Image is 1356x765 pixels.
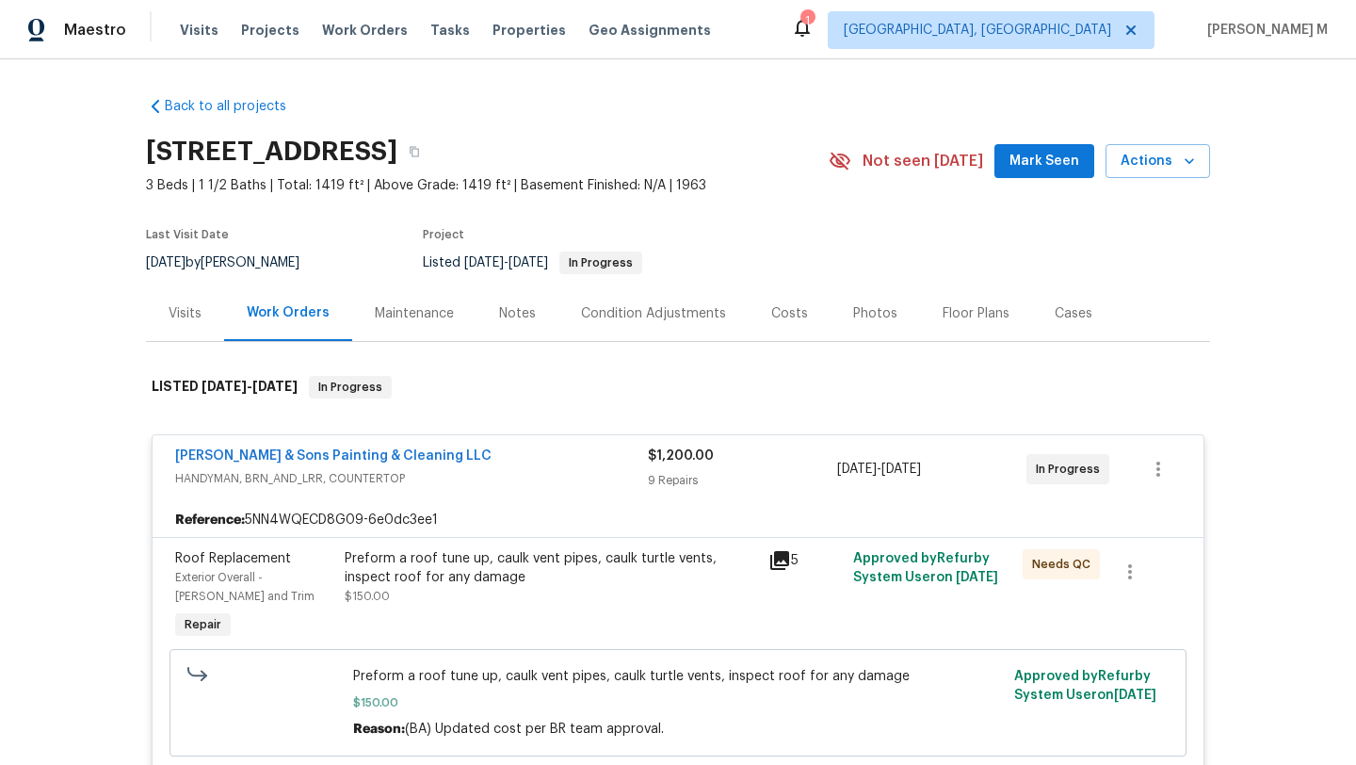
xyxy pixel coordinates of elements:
span: 3 Beds | 1 1/2 Baths | Total: 1419 ft² | Above Grade: 1419 ft² | Basement Finished: N/A | 1963 [146,176,829,195]
div: LISTED [DATE]-[DATE]In Progress [146,357,1210,417]
span: Preform a roof tune up, caulk vent pipes, caulk turtle vents, inspect roof for any damage [353,667,1004,686]
div: Costs [771,304,808,323]
span: Visits [180,21,218,40]
span: Needs QC [1032,555,1098,574]
div: Preform a roof tune up, caulk vent pipes, caulk turtle vents, inspect roof for any damage [345,549,757,587]
span: Maestro [64,21,126,40]
div: Visits [169,304,202,323]
div: by [PERSON_NAME] [146,252,322,274]
span: Approved by Refurby System User on [1014,670,1156,702]
b: Reference: [175,511,245,529]
span: In Progress [561,257,640,269]
div: Cases [1055,304,1092,323]
span: Reason: [353,723,405,736]
span: Approved by Refurby System User on [853,552,998,584]
div: Condition Adjustments [581,304,726,323]
div: Photos [853,304,897,323]
button: Mark Seen [994,144,1094,179]
h2: [STREET_ADDRESS] [146,142,397,161]
button: Actions [1106,144,1210,179]
span: - [202,380,298,393]
span: $1,200.00 [648,449,714,463]
span: [GEOGRAPHIC_DATA], [GEOGRAPHIC_DATA] [844,21,1111,40]
span: [DATE] [1114,689,1156,702]
span: Mark Seen [1009,150,1079,173]
span: Not seen [DATE] [863,152,983,171]
span: (BA) Updated cost per BR team approval. [405,723,664,736]
span: Listed [423,256,642,269]
span: Projects [241,21,299,40]
button: Copy Address [397,135,431,169]
span: $150.00 [353,693,1004,712]
span: [PERSON_NAME] M [1200,21,1328,40]
span: Actions [1121,150,1195,173]
span: HANDYMAN, BRN_AND_LRR, COUNTERTOP [175,469,648,488]
div: Floor Plans [943,304,1009,323]
span: - [464,256,548,269]
span: Tasks [430,24,470,37]
span: Roof Replacement [175,552,291,565]
span: [DATE] [146,256,186,269]
span: In Progress [1036,460,1107,479]
span: [DATE] [252,380,298,393]
a: Back to all projects [146,97,327,116]
span: Work Orders [322,21,408,40]
span: Repair [177,615,229,634]
div: 9 Repairs [648,471,837,490]
span: - [837,460,921,479]
span: [DATE] [956,571,998,584]
h6: LISTED [152,376,298,399]
span: In Progress [311,378,390,397]
span: Exterior Overall - [PERSON_NAME] and Trim [175,572,315,602]
span: Properties [492,21,566,40]
div: 5 [768,549,842,572]
span: [DATE] [881,463,921,476]
div: Maintenance [375,304,454,323]
span: [DATE] [202,380,247,393]
span: Project [423,229,464,240]
span: [DATE] [508,256,548,269]
span: [DATE] [837,463,877,476]
a: [PERSON_NAME] & Sons Painting & Cleaning LLC [175,449,492,463]
div: Work Orders [247,303,330,322]
div: 5NN4WQECD8G09-6e0dc3ee1 [153,503,1203,537]
span: [DATE] [464,256,504,269]
span: Last Visit Date [146,229,229,240]
span: $150.00 [345,591,390,602]
div: Notes [499,304,536,323]
span: Geo Assignments [589,21,711,40]
div: 1 [800,11,814,30]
